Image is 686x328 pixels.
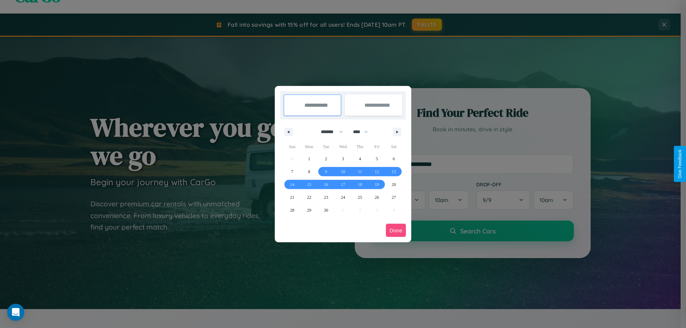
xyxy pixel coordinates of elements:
button: 6 [386,152,402,165]
span: 13 [392,165,396,178]
span: 20 [392,178,396,191]
span: 14 [290,178,294,191]
button: 1 [300,152,317,165]
button: 23 [318,191,334,204]
button: 21 [284,191,300,204]
span: Tue [318,141,334,152]
span: 6 [393,152,395,165]
button: 4 [352,152,368,165]
button: 28 [284,204,300,217]
span: 21 [290,191,294,204]
button: 17 [334,178,351,191]
button: 2 [318,152,334,165]
button: 11 [352,165,368,178]
button: 8 [300,165,317,178]
span: 16 [324,178,328,191]
button: 24 [334,191,351,204]
button: 14 [284,178,300,191]
span: 8 [308,165,310,178]
span: 7 [291,165,293,178]
span: 10 [341,165,345,178]
span: Sun [284,141,300,152]
button: 16 [318,178,334,191]
button: 15 [300,178,317,191]
button: 26 [368,191,385,204]
span: 29 [307,204,311,217]
span: 2 [325,152,327,165]
span: 1 [308,152,310,165]
span: 12 [375,165,379,178]
button: 18 [352,178,368,191]
span: Fri [368,141,385,152]
span: Mon [300,141,317,152]
button: 13 [386,165,402,178]
span: 28 [290,204,294,217]
span: 15 [307,178,311,191]
span: 22 [307,191,311,204]
button: 20 [386,178,402,191]
span: 19 [375,178,379,191]
span: 30 [324,204,328,217]
span: Sat [386,141,402,152]
span: Wed [334,141,351,152]
button: 29 [300,204,317,217]
button: 19 [368,178,385,191]
span: 18 [358,178,362,191]
span: 24 [341,191,345,204]
span: 3 [342,152,344,165]
button: 12 [368,165,385,178]
button: 10 [334,165,351,178]
button: 30 [318,204,334,217]
button: 5 [368,152,385,165]
div: Open Intercom Messenger [7,304,24,321]
span: 27 [392,191,396,204]
button: 3 [334,152,351,165]
span: 25 [358,191,362,204]
span: 23 [324,191,328,204]
span: 5 [376,152,378,165]
span: 9 [325,165,327,178]
span: 17 [341,178,345,191]
span: Thu [352,141,368,152]
span: 26 [375,191,379,204]
button: 27 [386,191,402,204]
button: 22 [300,191,317,204]
button: 9 [318,165,334,178]
button: Done [386,224,406,237]
span: 4 [359,152,361,165]
button: 7 [284,165,300,178]
div: Give Feedback [677,150,682,178]
span: 11 [358,165,362,178]
button: 25 [352,191,368,204]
